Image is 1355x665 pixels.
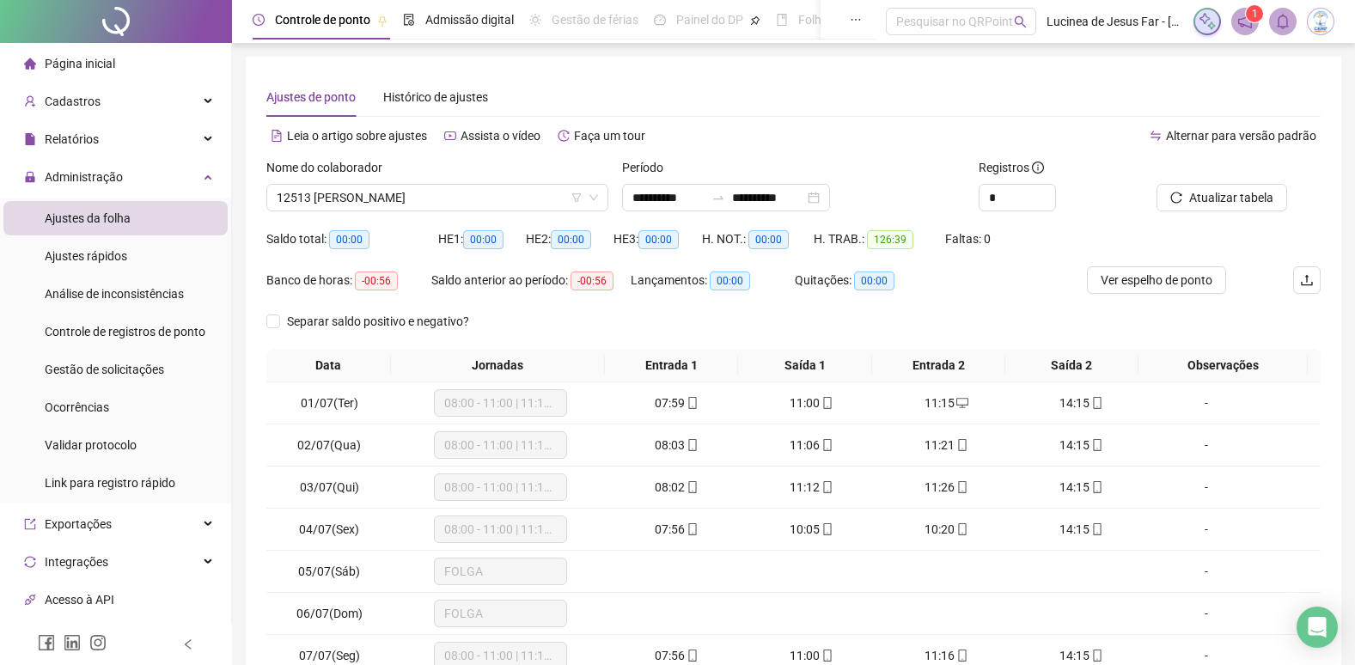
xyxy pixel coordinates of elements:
span: Faça um tour [574,129,645,143]
span: mobile [820,523,833,535]
span: instagram [89,634,107,651]
span: file-text [271,130,283,142]
label: Período [622,158,674,177]
span: mobile [685,481,699,493]
div: Ajustes de ponto [266,88,356,107]
span: 07:56 [655,522,685,536]
span: Gestão de solicitações [45,363,164,376]
span: 11:15 [925,396,955,410]
span: 11:21 [925,438,955,452]
span: - [1205,649,1208,662]
span: dashboard [654,14,666,26]
span: history [558,130,570,142]
span: Link para registro rápido [45,476,175,490]
span: Administração [45,170,123,184]
span: file [24,133,36,145]
span: mobile [820,481,833,493]
span: - [1205,480,1208,494]
span: 14:15 [1059,522,1089,536]
span: Leia o artigo sobre ajustes [287,129,427,143]
span: Ajustes rápidos [45,249,127,263]
span: pushpin [750,15,760,26]
th: Saída 1 [738,349,871,382]
span: Ocorrências [45,400,109,414]
div: Banco de horas: [266,271,431,290]
span: 00:00 [638,230,679,249]
button: Ver espelho de ponto [1087,266,1226,294]
sup: 1 [1246,5,1263,22]
span: Análise de inconsistências [45,287,184,301]
span: 07:56 [655,649,685,662]
span: mobile [955,481,968,493]
span: ellipsis [850,14,862,26]
span: mobile [955,650,968,662]
span: 07:59 [655,396,685,410]
span: left [182,638,194,650]
span: filter [571,192,582,203]
span: 14:15 [1059,649,1089,662]
div: HE 3: [613,229,701,249]
span: 00:00 [463,230,504,249]
span: 04/07(Sex) [299,522,359,536]
div: H. NOT.: [702,229,814,249]
span: desktop [955,397,968,409]
span: 08:00 - 11:00 | 11:15 - 14:15 [444,432,557,458]
span: user-add [24,95,36,107]
span: Alternar para versão padrão [1166,129,1316,143]
span: 12513 CAROLINNY APARECIDA DA SILVA FERREIRA [277,185,598,210]
span: mobile [820,397,833,409]
span: to [711,191,725,204]
span: facebook [38,634,55,651]
div: Saldo total: [266,229,438,249]
span: bell [1275,14,1291,29]
span: reload [1170,192,1182,204]
span: youtube [444,130,456,142]
span: Gestão de férias [552,13,638,27]
th: Entrada 1 [605,349,738,382]
span: mobile [685,439,699,451]
th: Observações [1138,349,1308,382]
span: Ajustes da folha [45,211,131,225]
span: - [1205,522,1208,536]
span: book [776,14,788,26]
span: 08:00 - 11:00 | 11:15 - 14:15 [444,516,557,542]
span: lock [24,171,36,183]
span: Atualizar tabela [1189,188,1273,207]
span: 14:15 [1059,396,1089,410]
span: mobile [685,650,699,662]
span: 06/07(Dom) [296,607,363,620]
span: Acesso à API [45,593,114,607]
span: - [1205,396,1208,410]
div: Saldo anterior ao período: [431,271,631,290]
span: swap [1150,130,1162,142]
img: 83834 [1308,9,1334,34]
span: 14:15 [1059,438,1089,452]
span: mobile [1089,397,1103,409]
span: pushpin [377,15,388,26]
span: mobile [955,439,968,451]
span: mobile [685,397,699,409]
th: Entrada 2 [872,349,1005,382]
span: -00:56 [571,271,613,290]
span: 10:20 [925,522,955,536]
span: mobile [955,523,968,535]
span: export [24,518,36,530]
span: Controle de registros de ponto [45,325,205,339]
span: Controle de ponto [275,13,370,27]
span: 1 [1252,8,1258,20]
span: Cadastros [45,95,101,108]
span: 05/07(Sáb) [298,564,360,578]
span: 08:00 - 11:00 | 11:15 - 14:15 [444,390,557,416]
span: 126:39 [867,230,913,249]
span: 11:16 [925,649,955,662]
label: Nome do colaborador [266,158,394,177]
div: Lançamentos: [631,271,796,290]
span: Faltas: 0 [945,232,991,246]
span: sync [24,556,36,568]
span: Assista o vídeo [461,129,540,143]
span: 11:26 [925,480,955,494]
span: 00:00 [329,230,369,249]
span: 11:00 [790,649,820,662]
span: swap-right [711,191,725,204]
span: home [24,58,36,70]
